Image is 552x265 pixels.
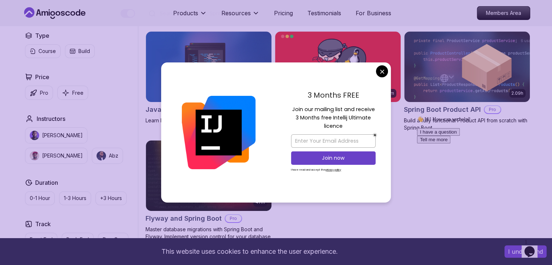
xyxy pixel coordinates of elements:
button: 1-3 Hours [59,191,91,205]
button: Back End [62,233,94,246]
h2: Spring Boot Product API [404,105,481,115]
p: +3 Hours [100,195,122,202]
h2: Flyway and Spring Boot [146,213,222,224]
a: Java CLI Build card28mJava CLI BuildProLearn how to build a CLI application with Java. [146,31,272,124]
h2: Type [35,31,49,40]
p: Pro [484,106,500,113]
button: Course [25,44,61,58]
p: Pro [225,215,241,222]
a: Pricing [274,9,293,17]
button: Accept cookies [504,245,547,258]
span: 👋 Hi! How can we help? [3,3,56,9]
button: Dev Ops [98,233,128,246]
h2: Java CLI Build [146,105,192,115]
p: Learn how to build a CLI application with Java. [146,117,272,124]
div: 👋 Hi! How can we help?I have a questionTell me more [3,3,134,30]
p: 0-1 Hour [30,195,50,202]
p: [PERSON_NAME] [42,132,83,139]
button: Free [57,86,88,100]
img: instructor img [30,151,39,160]
a: Flyway and Spring Boot card47mFlyway and Spring BootProMaster database migrations with Spring Boo... [146,140,272,248]
a: For Business [356,9,391,17]
p: Build [78,48,90,55]
p: 1-3 Hours [64,195,86,202]
a: Spring Boot Product API card2.09hSpring Boot Product APIProBuild a fully functional Product API f... [404,31,530,131]
img: Java CLI Build card [146,32,271,102]
a: Testimonials [307,9,341,17]
button: I have a question [3,15,46,23]
button: Products [173,9,207,23]
p: Back End [66,236,89,243]
p: [PERSON_NAME] [42,152,83,159]
button: Resources [221,9,259,23]
a: Linux Over The Wire Bandit card39mLinux Over The Wire BanditProLearn the basics of Linux and Bash. [275,31,401,124]
h2: Track [35,220,51,228]
p: Members Area [477,7,530,20]
p: Master database migrations with Spring Boot and Flyway. Implement version control for your databa... [146,226,272,248]
h2: Instructors [37,114,65,123]
p: Course [38,48,56,55]
a: Members Area [477,6,530,20]
p: Dev Ops [103,236,124,243]
p: 2.09h [511,90,523,96]
button: Pro [25,86,53,100]
p: Resources [221,9,251,17]
button: Build [65,44,95,58]
img: Linux Over The Wire Bandit card [275,32,401,102]
img: instructor img [30,131,39,140]
button: instructor img[PERSON_NAME] [25,148,87,164]
iframe: chat widget [522,236,545,258]
button: Tell me more [3,23,36,30]
button: instructor imgAbz [92,148,123,164]
p: Free [72,89,83,97]
p: Products [173,9,198,17]
iframe: chat widget [414,113,545,232]
h2: Price [35,73,49,81]
button: instructor img[PERSON_NAME] [25,127,87,143]
img: Spring Boot Product API card [404,32,530,102]
h2: Duration [35,178,58,187]
img: Flyway and Spring Boot card [146,140,271,211]
button: 0-1 Hour [25,191,55,205]
button: +3 Hours [95,191,127,205]
p: Build a fully functional Product API from scratch with Spring Boot. [404,117,530,131]
div: This website uses cookies to enhance the user experience. [5,244,494,260]
button: Front End [25,233,57,246]
p: Abz [109,152,118,159]
img: instructor img [97,151,106,160]
p: Pro [40,89,48,97]
p: Front End [30,236,53,243]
